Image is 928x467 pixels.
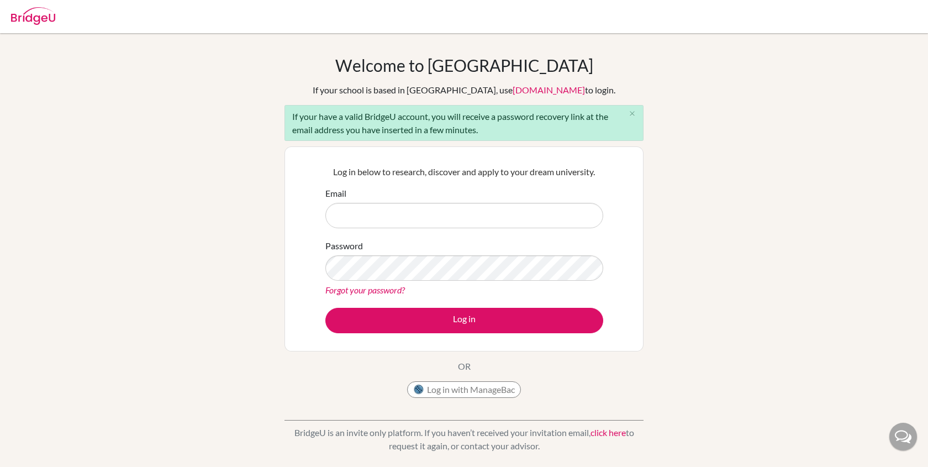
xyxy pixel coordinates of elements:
[325,165,603,179] p: Log in below to research, discover and apply to your dream university.
[313,83,615,97] div: If your school is based in [GEOGRAPHIC_DATA], use to login.
[628,109,636,118] i: close
[284,426,644,453] p: BridgeU is an invite only platform. If you haven’t received your invitation email, to request it ...
[621,106,643,122] button: Close
[325,285,405,295] a: Forgot your password?
[335,55,593,75] h1: Welcome to [GEOGRAPHIC_DATA]
[590,427,626,438] a: click here
[325,239,363,253] label: Password
[284,105,644,141] div: If your have a valid BridgeU account, you will receive a password recovery link at the email addr...
[325,308,603,333] button: Log in
[513,85,585,95] a: [DOMAIN_NAME]
[325,187,346,200] label: Email
[458,360,471,373] p: OR
[407,381,521,398] button: Log in with ManageBac
[11,7,55,25] img: Bridge-U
